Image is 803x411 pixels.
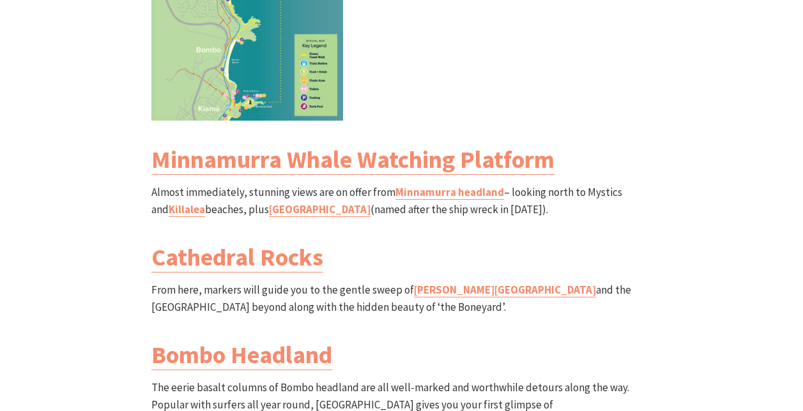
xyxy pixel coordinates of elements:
a: Minnamurra headland [395,185,504,200]
a: Cathedral Rocks [151,242,323,273]
a: Bombo Headland [151,340,332,370]
p: Almost immediately, stunning views are on offer from – looking north to Mystics and beaches, plus... [151,184,652,218]
a: [PERSON_NAME][GEOGRAPHIC_DATA] [414,283,596,297]
a: [GEOGRAPHIC_DATA] [269,202,371,217]
a: Minnamurra Whale Watching Platform [151,144,554,175]
p: From here, markers will guide you to the gentle sweep of and the [GEOGRAPHIC_DATA] beyond along w... [151,281,652,316]
a: Killalea [169,202,205,217]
